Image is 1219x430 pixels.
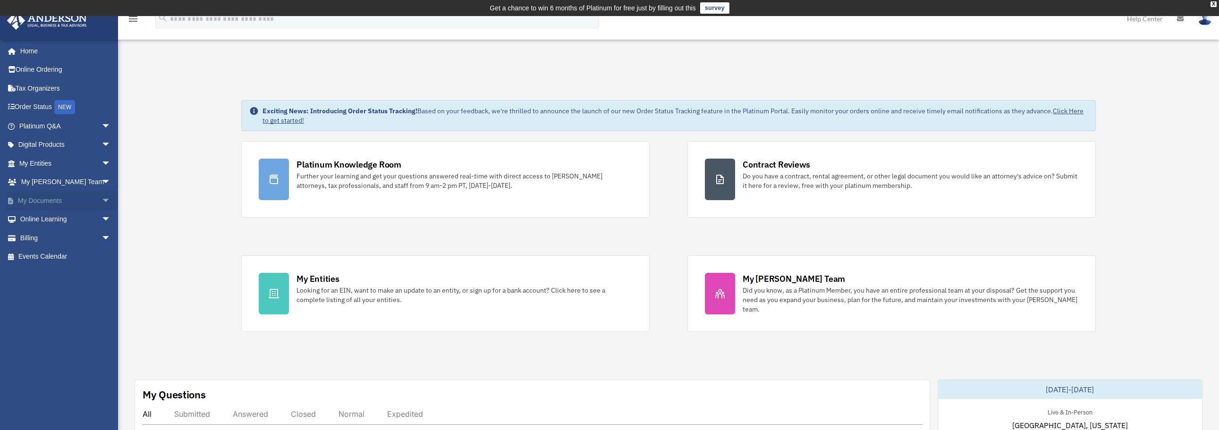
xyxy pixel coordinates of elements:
[262,106,1088,125] div: Based on your feedback, we're thrilled to announce the launch of our new Order Status Tracking fe...
[7,98,125,117] a: Order StatusNEW
[387,409,423,419] div: Expedited
[54,100,75,114] div: NEW
[127,13,139,25] i: menu
[158,13,168,23] i: search
[143,388,206,402] div: My Questions
[743,286,1078,314] div: Did you know, as a Platinum Member, you have an entire professional team at your disposal? Get th...
[296,171,632,190] div: Further your learning and get your questions answered real-time with direct access to [PERSON_NAM...
[143,409,152,419] div: All
[7,191,125,210] a: My Documentsarrow_drop_down
[127,17,139,25] a: menu
[743,273,845,285] div: My [PERSON_NAME] Team
[296,273,339,285] div: My Entities
[4,11,90,30] img: Anderson Advisors Platinum Portal
[7,79,125,98] a: Tax Organizers
[7,42,120,60] a: Home
[1211,1,1217,7] div: close
[262,107,1084,125] a: Click Here to get started!
[687,141,1096,218] a: Contract Reviews Do you have a contract, rental agreement, or other legal document you would like...
[938,380,1202,399] div: [DATE]-[DATE]
[102,117,120,136] span: arrow_drop_down
[7,173,125,192] a: My [PERSON_NAME] Teamarrow_drop_down
[296,159,401,170] div: Platinum Knowledge Room
[102,191,120,211] span: arrow_drop_down
[1198,12,1212,25] img: User Pic
[7,210,125,229] a: Online Learningarrow_drop_down
[102,154,120,173] span: arrow_drop_down
[174,409,210,419] div: Submitted
[1040,406,1100,416] div: Live & In-Person
[102,228,120,248] span: arrow_drop_down
[296,286,632,304] div: Looking for an EIN, want to make an update to an entity, or sign up for a bank account? Click her...
[102,173,120,192] span: arrow_drop_down
[102,210,120,229] span: arrow_drop_down
[7,154,125,173] a: My Entitiesarrow_drop_down
[7,247,125,266] a: Events Calendar
[700,2,729,14] a: survey
[7,228,125,247] a: Billingarrow_drop_down
[7,135,125,154] a: Digital Productsarrow_drop_down
[743,159,810,170] div: Contract Reviews
[102,135,120,155] span: arrow_drop_down
[291,409,316,419] div: Closed
[7,60,125,79] a: Online Ordering
[233,409,268,419] div: Answered
[339,409,364,419] div: Normal
[7,117,125,135] a: Platinum Q&Aarrow_drop_down
[262,107,417,115] strong: Exciting News: Introducing Order Status Tracking!
[743,171,1078,190] div: Do you have a contract, rental agreement, or other legal document you would like an attorney's ad...
[241,255,650,332] a: My Entities Looking for an EIN, want to make an update to an entity, or sign up for a bank accoun...
[241,141,650,218] a: Platinum Knowledge Room Further your learning and get your questions answered real-time with dire...
[490,2,696,14] div: Get a chance to win 6 months of Platinum for free just by filling out this
[687,255,1096,332] a: My [PERSON_NAME] Team Did you know, as a Platinum Member, you have an entire professional team at...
